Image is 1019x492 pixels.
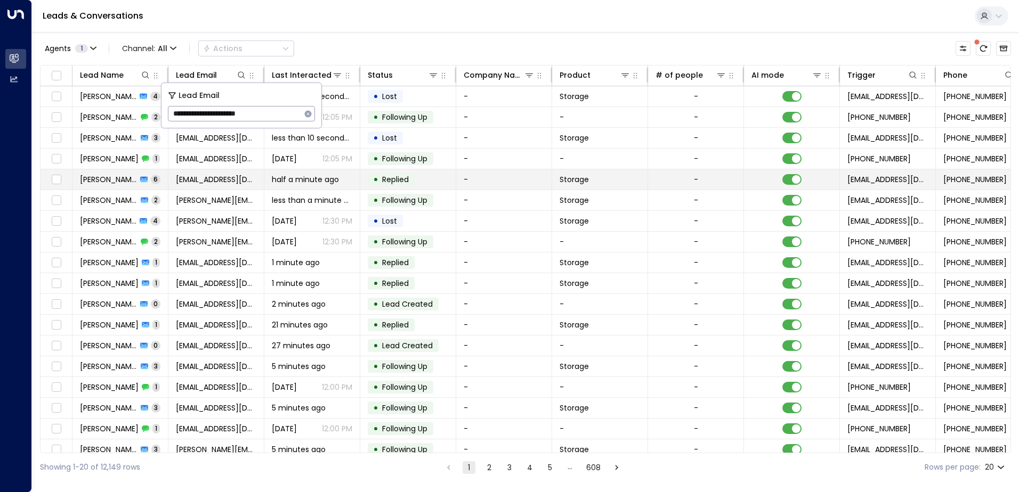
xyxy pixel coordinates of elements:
[151,341,160,350] span: 0
[552,419,648,439] td: -
[176,153,256,164] span: selinasagnia@hotmail.co.uk
[203,44,242,53] div: Actions
[483,461,496,474] button: Go to page 2
[694,216,698,226] div: -
[560,91,589,102] span: Storage
[80,423,139,434] span: Jack Soden
[560,174,589,185] span: Storage
[560,361,589,372] span: Storage
[694,361,698,372] div: -
[272,69,331,81] div: Last Interacted
[50,339,63,352] span: Toggle select row
[50,111,63,124] span: Toggle select row
[382,153,427,164] span: Following Up
[373,378,378,396] div: •
[272,403,326,413] span: 5 minutes ago
[322,423,352,434] p: 12:00 PM
[80,361,138,372] span: Andrea Jones
[373,357,378,375] div: •
[373,87,378,105] div: •
[523,461,536,474] button: Go to page 4
[943,382,1007,392] span: +447412876126
[694,340,698,351] div: -
[382,403,427,413] span: Following Up
[80,112,138,122] span: Brandon Kay
[176,382,256,392] span: andreajoanjones@gmail.com
[272,382,297,392] span: Sep 12, 2025
[610,461,623,474] button: Go to next page
[45,45,71,52] span: Agents
[80,236,138,247] span: Suzette Loubser
[50,235,63,249] span: Toggle select row
[456,294,552,314] td: -
[456,335,552,356] td: -
[43,10,143,22] a: Leads & Conversations
[694,299,698,309] div: -
[272,340,330,351] span: 27 minutes ago
[943,91,1007,102] span: +447508949517
[560,257,589,268] span: Storage
[584,461,603,474] button: Go to page 608
[80,133,138,143] span: Selina Sagnia
[373,191,378,209] div: •
[456,211,552,231] td: -
[847,278,928,289] span: leads@space-station.co.uk
[176,444,256,455] span: augustin.taran@gmail.com
[943,69,967,81] div: Phone
[456,356,552,376] td: -
[322,382,352,392] p: 12:00 PM
[80,216,136,226] span: Suzette Loubser
[382,444,427,455] span: Following Up
[176,174,256,185] span: wayne_panton@hotmail.com
[151,195,160,204] span: 2
[847,91,928,102] span: leads@space-station.co.uk
[151,445,160,454] span: 3
[694,174,698,185] div: -
[272,299,326,309] span: 2 minutes ago
[847,299,928,309] span: leads@space-station.co.uk
[176,299,256,309] span: royalbluedress@hotmail.co.uk
[382,299,433,309] span: Lead Created
[373,337,378,355] div: •
[456,190,552,210] td: -
[151,362,160,371] span: 3
[956,41,971,56] button: Customize
[322,112,352,122] p: 12:05 PM
[943,423,1007,434] span: +447565410581
[176,257,256,268] span: av142@hotmail.com
[80,153,139,164] span: Selina Sagnia
[176,236,256,247] span: suzette.loubser@gmail.com
[151,237,160,246] span: 2
[176,423,256,434] span: jacksoden@hotmail.com
[118,41,181,56] button: Channel:All
[560,319,589,330] span: Storage
[50,152,63,166] span: Toggle select row
[50,381,63,394] span: Toggle select row
[272,257,320,268] span: 1 minute ago
[847,216,928,226] span: leads@space-station.co.uk
[80,69,151,81] div: Lead Name
[80,403,138,413] span: Jack Soden
[943,340,1007,351] span: +447891542015
[694,423,698,434] div: -
[694,257,698,268] div: -
[50,215,63,228] span: Toggle select row
[382,174,409,185] span: Replied
[50,256,63,269] span: Toggle select row
[50,69,63,83] span: Toggle select all
[272,216,297,226] span: Aug 28, 2025
[272,69,343,81] div: Last Interacted
[40,41,100,56] button: Agents1
[560,444,589,455] span: Storage
[847,236,911,247] span: +447384789938
[198,40,294,56] div: Button group with a nested menu
[373,150,378,168] div: •
[464,69,535,81] div: Company Name
[80,278,139,289] span: Alice Baskerville
[176,403,256,413] span: jacksoden@hotmail.com
[368,69,393,81] div: Status
[694,382,698,392] div: -
[943,319,1007,330] span: +447891542015
[656,69,703,81] div: # of people
[552,294,648,314] td: -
